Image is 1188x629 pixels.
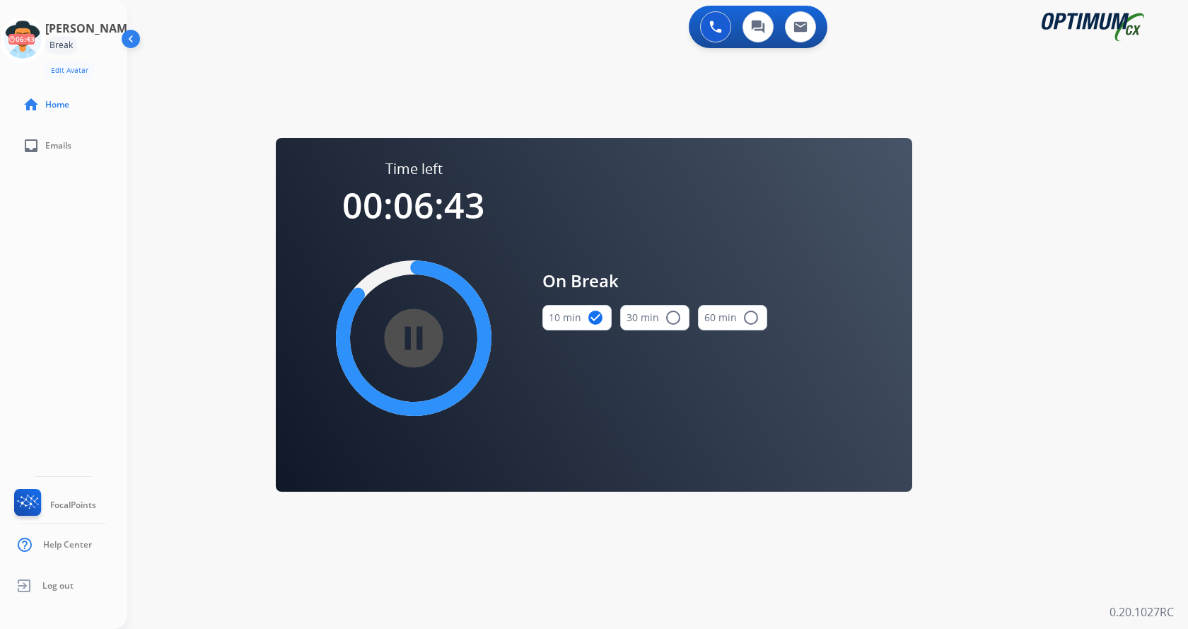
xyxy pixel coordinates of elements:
mat-icon: radio_button_unchecked [665,309,682,326]
button: 10 min [542,305,612,330]
mat-icon: inbox [23,137,40,154]
div: Break [45,37,77,54]
span: Log out [42,580,74,592]
h3: [PERSON_NAME] [45,20,137,37]
button: Edit Avatar [45,62,94,79]
span: Time left [385,159,443,179]
span: Emails [45,140,71,151]
mat-icon: check_circle [587,309,604,326]
span: Home [45,99,69,110]
span: 00:06:43 [342,181,485,229]
button: 60 min [698,305,767,330]
p: 0.20.1027RC [1110,604,1174,621]
mat-icon: pause_circle_filled [405,330,422,347]
button: 30 min [620,305,689,330]
span: FocalPoints [50,500,96,511]
span: On Break [542,268,767,294]
mat-icon: radio_button_unchecked [742,309,759,326]
a: FocalPoints [11,489,96,521]
span: Help Center [43,539,92,550]
mat-icon: home [23,96,40,113]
